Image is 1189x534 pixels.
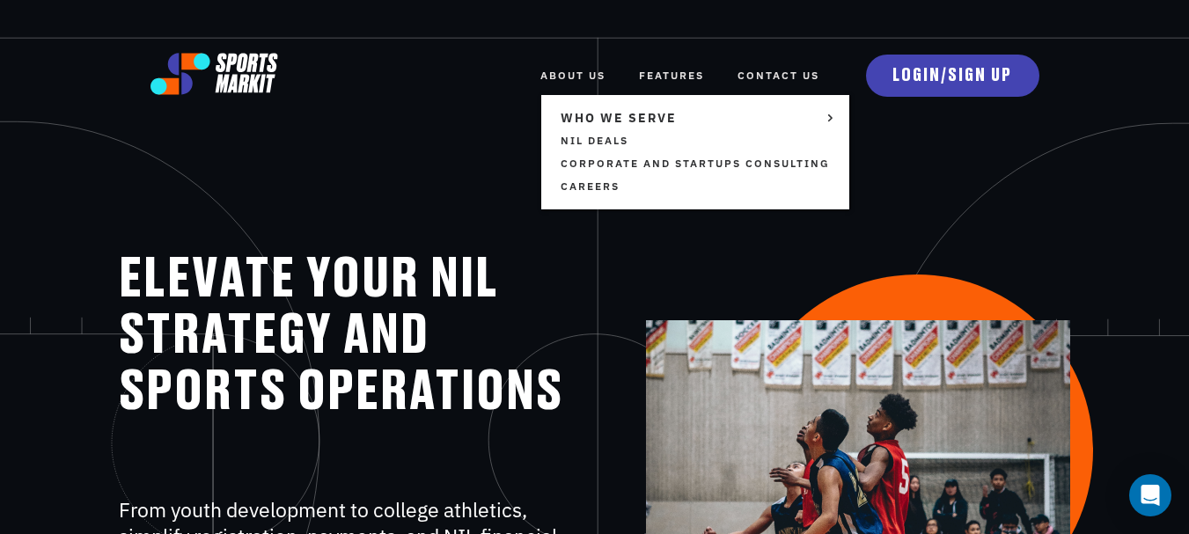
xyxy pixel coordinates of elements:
a: Careers [554,175,836,198]
img: logo [150,53,279,95]
a: ABOUT US [540,56,606,95]
a: NIL Deals [554,129,836,152]
a: WHO WE SERVE [554,106,836,129]
a: FEATURES [639,56,704,95]
h1: ELEVATE YOUR NIL STRATEGY AND SPORTS OPERATIONS [119,252,576,421]
a: Contact Us [738,56,819,95]
a: LOGIN/SIGN UP [866,55,1039,97]
a: Corporate and Startups Consulting [554,152,836,175]
div: Open Intercom Messenger [1129,474,1171,516]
